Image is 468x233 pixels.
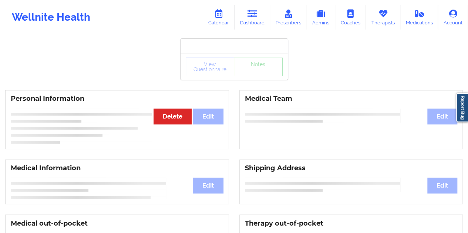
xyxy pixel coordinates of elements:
a: Calendar [203,5,235,30]
a: Prescribers [270,5,307,30]
button: Delete [154,109,192,124]
h3: Personal Information [11,95,223,103]
a: Coaches [335,5,366,30]
h3: Therapy out-of-pocket [245,219,458,228]
h3: Shipping Address [245,164,458,172]
a: Therapists [366,5,400,30]
a: Medications [400,5,438,30]
a: Admins [306,5,335,30]
h3: Medical Team [245,95,458,103]
a: Report Bug [456,93,468,122]
h3: Medical Information [11,164,223,172]
a: Dashboard [235,5,270,30]
h3: Medical out-of-pocket [11,219,223,228]
a: Account [438,5,468,30]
